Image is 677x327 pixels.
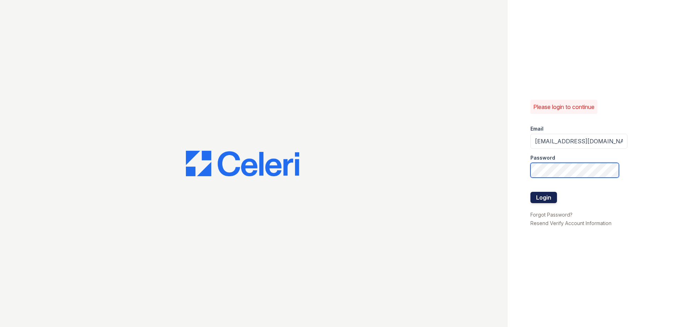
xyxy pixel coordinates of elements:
p: Please login to continue [533,103,594,111]
label: Email [530,125,544,132]
img: CE_Logo_Blue-a8612792a0a2168367f1c8372b55b34899dd931a85d93a1a3d3e32e68fde9ad4.png [186,151,299,176]
label: Password [530,154,555,161]
a: Forgot Password? [530,212,573,218]
button: Login [530,192,557,203]
a: Resend Verify Account Information [530,220,611,226]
